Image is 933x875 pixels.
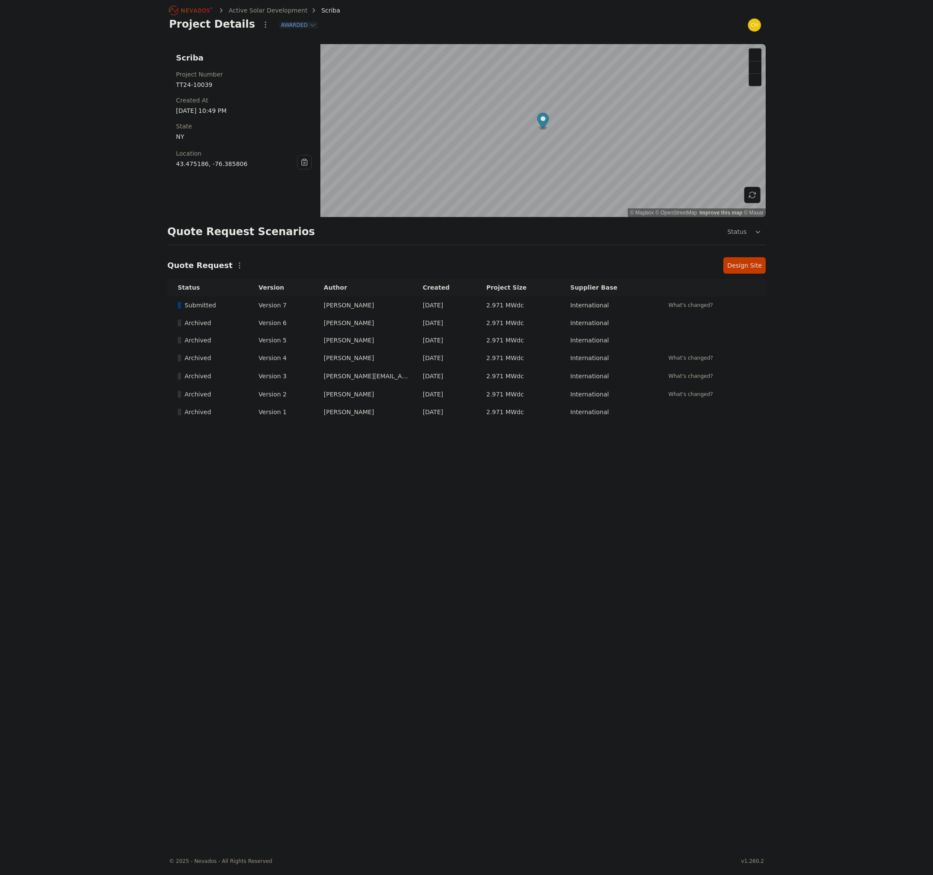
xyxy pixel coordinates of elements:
button: What's changed? [665,353,717,363]
td: [DATE] [412,385,476,403]
div: v1.260.2 [741,858,764,865]
canvas: Map [320,44,766,217]
h2: Scriba [176,53,312,63]
div: Archived [178,319,244,327]
tr: SubmittedVersion 7[PERSON_NAME][DATE]2.971 MWdcInternationalWhat's changed? [167,296,766,314]
td: [PERSON_NAME] [313,314,412,332]
td: [DATE] [412,349,476,367]
img: chris.young@nevados.solar [748,18,761,32]
td: International [560,367,654,385]
td: Version 1 [248,403,313,421]
div: Location [176,149,297,158]
button: Reset bearing to north [749,73,761,86]
th: Author [313,279,412,296]
span: Status [724,227,747,236]
td: International [560,332,654,349]
td: Version 5 [248,332,313,349]
div: Created At [176,96,312,105]
button: Zoom out [749,61,761,73]
td: 2.971 MWdc [476,332,560,349]
th: Status [167,279,248,296]
button: What's changed? [665,390,717,399]
div: Archived [178,390,244,399]
td: [PERSON_NAME] [313,296,412,314]
td: [DATE] [412,367,476,385]
td: [PERSON_NAME] [313,332,412,349]
td: Version 7 [248,296,313,314]
a: Mapbox [630,210,654,216]
td: [DATE] [412,296,476,314]
td: [PERSON_NAME] [313,349,412,367]
td: [DATE] [412,332,476,349]
td: 2.971 MWdc [476,296,560,314]
a: Design Site [723,257,766,274]
td: [PERSON_NAME] [313,385,412,403]
a: Active Solar Development [229,6,307,15]
td: International [560,385,654,403]
td: Version 2 [248,385,313,403]
div: Archived [178,336,244,345]
h1: Project Details [169,17,255,31]
tr: ArchivedVersion 4[PERSON_NAME][DATE]2.971 MWdcInternationalWhat's changed? [167,349,766,367]
tr: ArchivedVersion 6[PERSON_NAME][DATE]2.971 MWdcInternational [167,314,766,332]
button: What's changed? [665,300,717,310]
button: Zoom in [749,48,761,61]
div: Map marker [537,113,549,131]
td: 2.971 MWdc [476,367,560,385]
div: Submitted [178,301,244,310]
tr: ArchivedVersion 1[PERSON_NAME][DATE]2.971 MWdcInternational [167,403,766,421]
td: International [560,349,654,367]
td: Version 4 [248,349,313,367]
th: Version [248,279,313,296]
h2: Quote Request Scenarios [167,225,315,239]
th: Supplier Base [560,279,654,296]
td: International [560,314,654,332]
h2: Quote Request [167,259,233,271]
td: [DATE] [412,314,476,332]
td: [PERSON_NAME][EMAIL_ADDRESS][PERSON_NAME][DOMAIN_NAME] [313,367,412,385]
td: [PERSON_NAME] [313,403,412,421]
div: Project Number [176,70,312,79]
td: International [560,403,654,421]
div: © 2025 - Nevados - All Rights Reserved [169,858,272,865]
tr: ArchivedVersion 5[PERSON_NAME][DATE]2.971 MWdcInternational [167,332,766,349]
div: State [176,122,312,131]
tr: ArchivedVersion 2[PERSON_NAME][DATE]2.971 MWdcInternationalWhat's changed? [167,385,766,403]
div: [DATE] 10:49 PM [176,106,312,115]
th: Created [412,279,476,296]
button: Status [720,224,766,240]
div: Scriba [309,6,340,15]
a: OpenStreetMap [655,210,697,216]
td: 2.971 MWdc [476,403,560,421]
th: Project Size [476,279,560,296]
td: 2.971 MWdc [476,314,560,332]
div: 43.475186, -76.385806 [176,160,297,168]
a: Mapbox homepage [323,204,361,214]
div: Archived [178,408,244,416]
td: 2.971 MWdc [476,349,560,367]
div: NY [176,132,312,141]
div: Archived [178,354,244,362]
td: 2.971 MWdc [476,385,560,403]
nav: Breadcrumb [169,3,340,17]
button: What's changed? [665,371,717,381]
td: International [560,296,654,314]
div: Archived [178,372,244,380]
td: Version 6 [248,314,313,332]
td: [DATE] [412,403,476,421]
a: Maxar [744,210,764,216]
td: Version 3 [248,367,313,385]
tr: ArchivedVersion 3[PERSON_NAME][EMAIL_ADDRESS][PERSON_NAME][DOMAIN_NAME][DATE]2.971 MWdcInternatio... [167,367,766,385]
a: Improve this map [700,210,742,216]
button: Awarded [279,22,318,29]
div: TT24-10039 [176,80,312,89]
